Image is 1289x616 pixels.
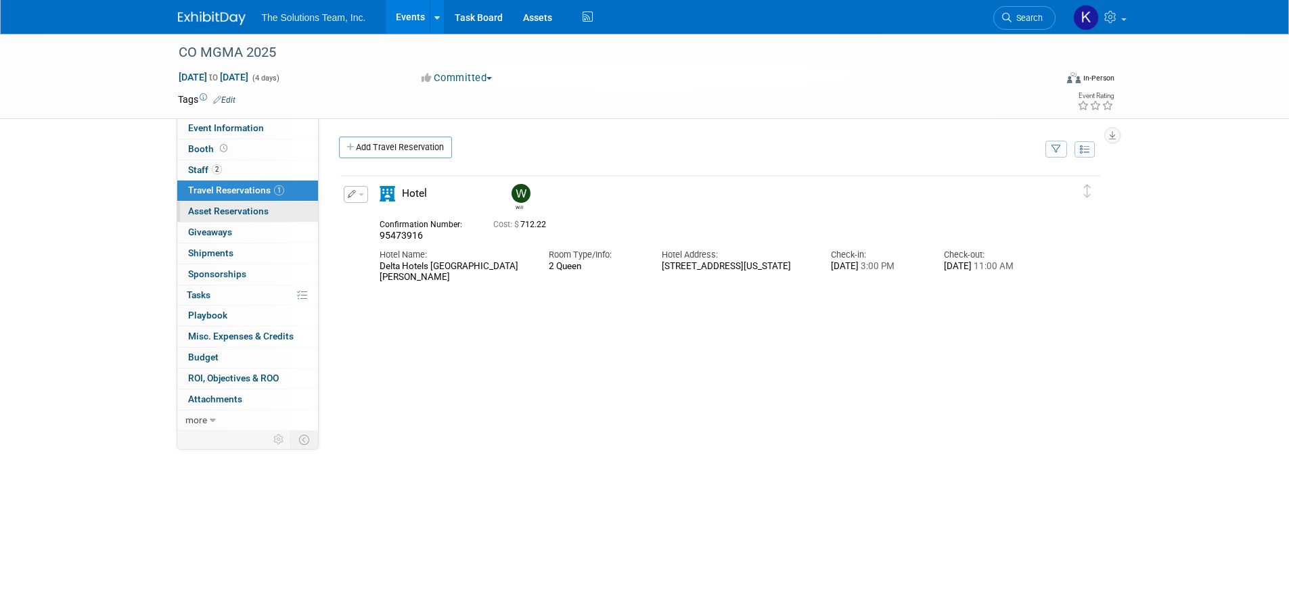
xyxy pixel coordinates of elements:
span: 95473916 [380,230,423,241]
img: ExhibitDay [178,11,246,25]
div: In-Person [1083,73,1114,83]
div: Hotel Name: [380,249,528,261]
a: Asset Reservations [177,202,318,222]
button: Committed [417,71,497,85]
div: Hotel Address: [662,249,811,261]
span: Travel Reservations [188,185,284,195]
span: 2 [212,164,222,174]
span: Sponsorships [188,268,246,279]
span: 1 [274,185,284,195]
td: Personalize Event Tab Strip [267,431,291,448]
a: Edit [213,95,235,105]
td: Toggle Event Tabs [290,431,318,448]
a: ROI, Objectives & ROO [177,369,318,389]
span: Search [1012,13,1043,23]
span: Tasks [187,289,210,300]
div: 2 Queen [549,261,641,272]
i: Filter by Traveler [1051,145,1061,154]
span: Shipments [188,247,233,258]
span: [DATE] [DATE] [178,71,249,83]
div: Will Orzechowski [508,184,532,210]
a: Event Information [177,118,318,139]
span: Budget [188,352,219,362]
div: Check-in: [831,249,924,261]
span: Asset Reservations [188,206,269,216]
span: Playbook [188,310,227,321]
img: Kaelon Harris [1073,5,1099,30]
div: Will Orzechowski [512,203,528,210]
div: Event Rating [1077,93,1114,99]
a: Budget [177,348,318,368]
div: [DATE] [944,261,1037,273]
span: to [207,72,220,82]
span: 3:00 PM [859,261,895,271]
td: Tags [178,93,235,106]
span: The Solutions Team, Inc. [262,12,366,23]
div: Room Type/Info: [549,249,641,261]
a: Staff2 [177,160,318,181]
span: Misc. Expenses & Credits [188,331,294,341]
img: Format-Inperson.png [1067,72,1081,83]
a: Misc. Expenses & Credits [177,327,318,347]
span: (4 days) [251,74,279,82]
div: CO MGMA 2025 [174,41,1035,65]
span: Cost: $ [493,220,520,229]
a: Playbook [177,306,318,326]
span: Booth not reserved yet [217,143,230,153]
a: Booth [177,139,318,160]
span: 11:00 AM [972,261,1014,271]
span: ROI, Objectives & ROO [188,373,279,383]
a: Shipments [177,243,318,264]
span: Booth [188,143,230,154]
img: Will Orzechowski [512,184,530,203]
div: Event Format [976,70,1115,91]
span: 712.22 [493,220,551,229]
div: Delta Hotels [GEOGRAPHIC_DATA] [PERSON_NAME] [380,261,528,284]
div: [STREET_ADDRESS][US_STATE] [662,261,811,273]
a: Tasks [177,285,318,306]
div: Confirmation Number: [380,216,473,230]
span: Staff [188,164,222,175]
i: Click and drag to move item [1084,185,1091,198]
a: Travel Reservations1 [177,181,318,201]
a: Add Travel Reservation [339,137,452,158]
a: Giveaways [177,222,318,243]
span: Giveaways [188,227,232,237]
a: Search [993,6,1056,30]
span: Attachments [188,394,242,404]
span: Event Information [188,122,264,133]
div: Check-out: [944,249,1037,261]
span: more [185,414,207,425]
a: Sponsorships [177,264,318,285]
span: Hotel [402,187,427,199]
i: Hotel [380,186,395,202]
a: more [177,410,318,431]
a: Attachments [177,389,318,410]
div: [DATE] [831,261,924,273]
